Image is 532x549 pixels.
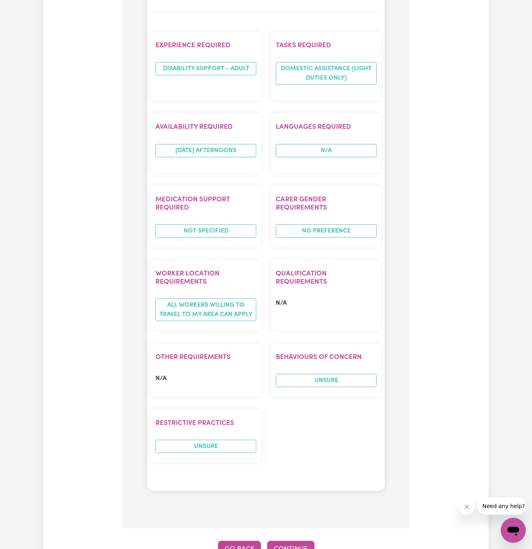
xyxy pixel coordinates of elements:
[155,353,256,361] h2: Other requirements
[459,499,475,515] iframe: Close message
[155,270,256,286] h2: Worker location requirements
[155,195,256,212] h2: Medication Support Required
[276,123,377,131] h2: Languages required
[155,144,256,157] li: [DATE] afternoons
[276,41,377,50] h2: Tasks required
[276,270,377,286] h2: Qualification requirements
[155,298,256,321] span: All workers willing to travel to my area can apply
[276,62,377,85] li: Domestic assistance (light duties only)
[155,419,256,427] h2: Restrictive Practices
[155,440,256,453] span: UNSURE
[501,518,526,543] iframe: Button to launch messaging window
[155,123,256,131] h2: Availability required
[155,224,256,238] span: Not specified
[155,41,256,50] h2: Experience required
[155,375,166,382] span: N/A
[276,374,377,387] span: UNSURE
[478,497,526,515] iframe: Message from company
[276,224,377,238] span: No preference
[155,62,256,75] li: Disability support - Adult
[276,300,287,306] span: N/A
[276,353,377,361] h2: Behaviours of Concern
[276,144,377,157] span: N/A
[276,195,377,212] h2: Carer gender requirements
